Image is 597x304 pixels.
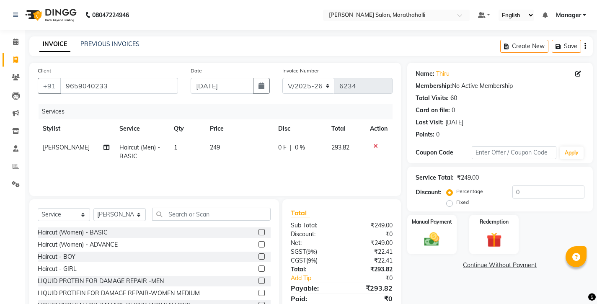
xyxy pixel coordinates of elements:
[284,230,341,239] div: Discount:
[419,231,444,248] img: _cash.svg
[284,256,341,265] div: ( )
[284,247,341,256] div: ( )
[412,218,452,226] label: Manual Payment
[416,70,434,78] div: Name:
[457,173,479,182] div: ₹249.00
[331,144,349,151] span: 293.82
[284,239,341,247] div: Net:
[456,188,483,195] label: Percentage
[43,144,90,151] span: [PERSON_NAME]
[416,173,454,182] div: Service Total:
[560,147,584,159] button: Apply
[38,289,200,298] div: LIQUID PROTIEIN FOR DAMAGE REPAIR-WOMEN MEDIUM
[39,37,70,52] a: INVOICE
[341,283,398,293] div: ₹293.82
[409,261,591,270] a: Continue Without Payment
[416,82,584,90] div: No Active Membership
[326,119,364,138] th: Total
[38,265,77,273] div: Haircut - GIRL
[436,130,439,139] div: 0
[452,106,455,115] div: 0
[341,265,398,274] div: ₹293.82
[480,218,509,226] label: Redemption
[114,119,169,138] th: Service
[450,94,457,103] div: 60
[273,119,326,138] th: Disc
[38,67,51,75] label: Client
[38,252,75,261] div: Haircut - BOY
[284,294,341,304] div: Paid:
[341,247,398,256] div: ₹22.41
[416,94,449,103] div: Total Visits:
[416,82,452,90] div: Membership:
[341,230,398,239] div: ₹0
[38,240,118,249] div: Haircut (Women) - ADVANCE
[39,104,399,119] div: Services
[341,239,398,247] div: ₹249.00
[445,118,463,127] div: [DATE]
[291,248,306,255] span: SGST
[38,78,61,94] button: +91
[291,209,310,217] span: Total
[284,274,351,283] a: Add Tip
[416,148,472,157] div: Coupon Code
[278,143,287,152] span: 0 F
[38,228,108,237] div: Haircut (Women) - BASIC
[38,277,164,286] div: LIQUID PROTEIN FOR DAMAGE REPAIR -MEN
[210,144,220,151] span: 249
[284,283,341,293] div: Payable:
[290,143,292,152] span: |
[60,78,178,94] input: Search by Name/Mobile/Email/Code
[456,198,469,206] label: Fixed
[341,221,398,230] div: ₹249.00
[351,274,399,283] div: ₹0
[284,265,341,274] div: Total:
[308,248,315,255] span: 9%
[472,146,556,159] input: Enter Offer / Coupon Code
[205,119,273,138] th: Price
[284,221,341,230] div: Sub Total:
[308,257,316,264] span: 9%
[291,257,306,264] span: CGST
[556,11,581,20] span: Manager
[38,119,114,138] th: Stylist
[282,67,319,75] label: Invoice Number
[174,144,177,151] span: 1
[169,119,205,138] th: Qty
[500,40,548,53] button: Create New
[552,40,581,53] button: Save
[21,3,79,27] img: logo
[119,144,160,160] span: Haircut (Men) -BASIC
[416,188,442,197] div: Discount:
[436,70,450,78] a: Thiru
[416,130,434,139] div: Points:
[152,208,271,221] input: Search or Scan
[416,118,444,127] div: Last Visit:
[416,106,450,115] div: Card on file:
[365,119,393,138] th: Action
[341,294,398,304] div: ₹0
[92,3,129,27] b: 08047224946
[482,231,507,250] img: _gift.svg
[191,67,202,75] label: Date
[295,143,305,152] span: 0 %
[80,40,140,48] a: PREVIOUS INVOICES
[341,256,398,265] div: ₹22.41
